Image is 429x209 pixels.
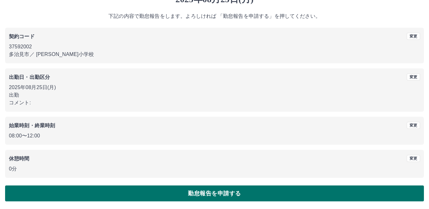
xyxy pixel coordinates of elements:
b: 休憩時間 [9,156,30,161]
p: 37592002 [9,43,420,51]
button: 変更 [407,155,420,162]
p: 出勤 [9,91,420,99]
p: 2025年08月25日(月) [9,84,420,91]
b: 契約コード [9,34,35,39]
p: コメント: [9,99,420,107]
button: 変更 [407,122,420,129]
p: 下記の内容で勤怠報告をします。よろしければ 「勤怠報告を申請する」を押してください。 [5,12,424,20]
p: 08:00 〜 12:00 [9,132,420,140]
b: 出勤日・出勤区分 [9,74,50,80]
p: 多治見市 ／ [PERSON_NAME]小学校 [9,51,420,58]
button: 変更 [407,33,420,40]
b: 始業時刻・終業時刻 [9,123,55,128]
button: 変更 [407,73,420,80]
button: 勤怠報告を申請する [5,185,424,201]
p: 0分 [9,165,420,173]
